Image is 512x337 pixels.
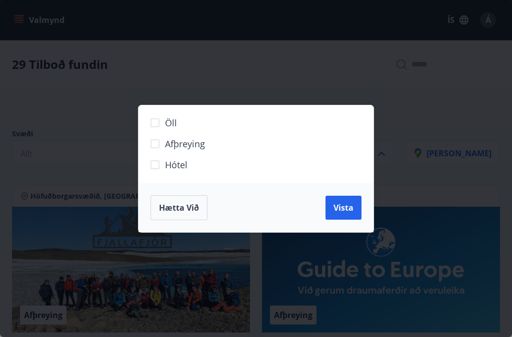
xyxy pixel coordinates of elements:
button: Vista [325,196,361,220]
span: Hótel [165,158,187,171]
span: Öll [165,116,177,129]
button: Hætta við [150,195,207,220]
span: Vista [333,202,353,213]
span: Hætta við [159,202,199,213]
span: Afþreying [165,137,205,150]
